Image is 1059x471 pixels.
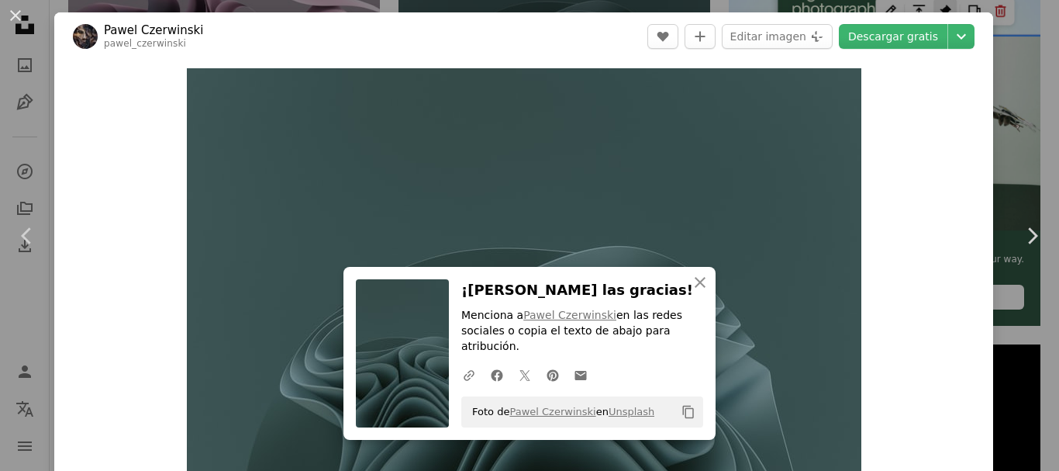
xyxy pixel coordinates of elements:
a: Comparte en Pinterest [539,359,567,390]
p: Menciona a en las redes sociales o copia el texto de abajo para atribución. [461,308,703,355]
a: Comparte en Twitter [511,359,539,390]
a: Descargar gratis [839,24,947,49]
a: Siguiente [1005,161,1059,310]
button: Añade a la colección [685,24,716,49]
h3: ¡[PERSON_NAME] las gracias! [461,279,703,302]
img: Ve al perfil de Pawel Czerwinski [73,24,98,49]
a: Pawel Czerwinski [104,23,203,38]
button: Me gusta [647,24,678,49]
a: Comparte en Facebook [483,359,511,390]
button: Copiar al portapapeles [675,399,702,425]
button: Editar imagen [722,24,833,49]
span: Foto de en [464,400,654,424]
a: Pawel Czerwinski [523,309,616,321]
a: pawel_czerwinski [104,38,186,49]
a: Unsplash [609,406,654,417]
a: Comparte por correo electrónico [567,359,595,390]
button: Elegir el tamaño de descarga [948,24,974,49]
a: Pawel Czerwinski [509,406,595,417]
